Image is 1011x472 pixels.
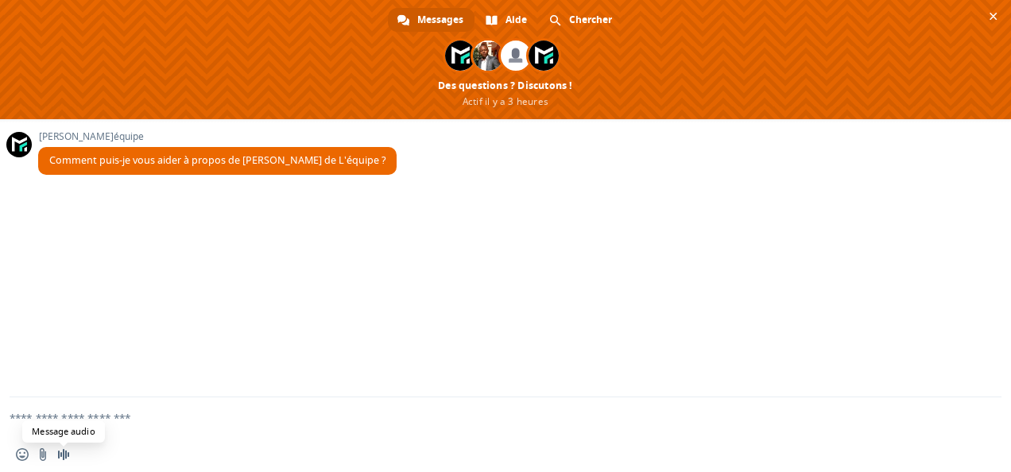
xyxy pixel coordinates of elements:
[540,8,623,32] a: Chercher
[569,8,612,32] span: Chercher
[37,448,49,461] span: Envoyer un fichier
[388,8,475,32] a: Messages
[417,8,463,32] span: Messages
[10,397,963,437] textarea: Entrez votre message...
[505,8,527,32] span: Aide
[476,8,538,32] a: Aide
[985,8,1001,25] span: Fermer le chat
[57,448,70,461] span: Message audio
[38,131,397,142] span: [PERSON_NAME]équipe
[16,448,29,461] span: Insérer un emoji
[49,153,385,167] span: Comment puis-je vous aider à propos de [PERSON_NAME] de L'équipe ?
